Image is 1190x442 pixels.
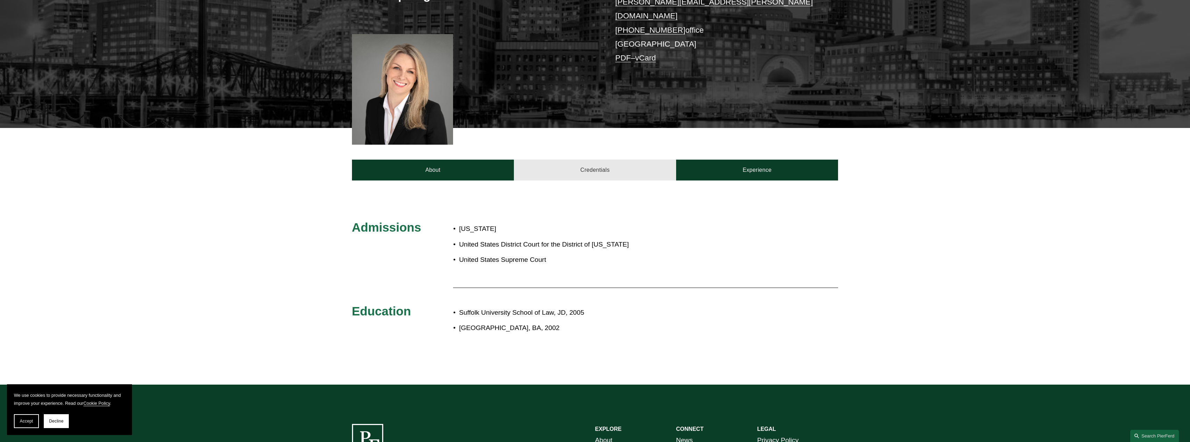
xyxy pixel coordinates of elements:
[459,223,635,235] p: [US_STATE]
[459,307,777,319] p: Suffolk University School of Law, JD, 2005
[14,391,125,407] p: We use cookies to provide necessary functionality and improve your experience. Read our .
[615,26,686,34] a: [PHONE_NUMBER]
[514,160,676,180] a: Credentials
[352,220,421,234] span: Admissions
[44,414,69,428] button: Decline
[352,160,514,180] a: About
[14,414,39,428] button: Accept
[7,384,132,435] section: Cookie banner
[352,304,411,318] span: Education
[49,419,64,424] span: Decline
[757,426,776,432] strong: LEGAL
[615,54,631,62] a: PDF
[676,426,704,432] strong: CONNECT
[1130,430,1179,442] a: Search this site
[459,239,635,251] p: United States District Court for the District of [US_STATE]
[459,254,635,266] p: United States Supreme Court
[595,426,622,432] strong: EXPLORE
[676,160,838,180] a: Experience
[635,54,656,62] a: vCard
[20,419,33,424] span: Accept
[459,322,777,334] p: [GEOGRAPHIC_DATA], BA, 2002
[83,401,110,406] a: Cookie Policy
